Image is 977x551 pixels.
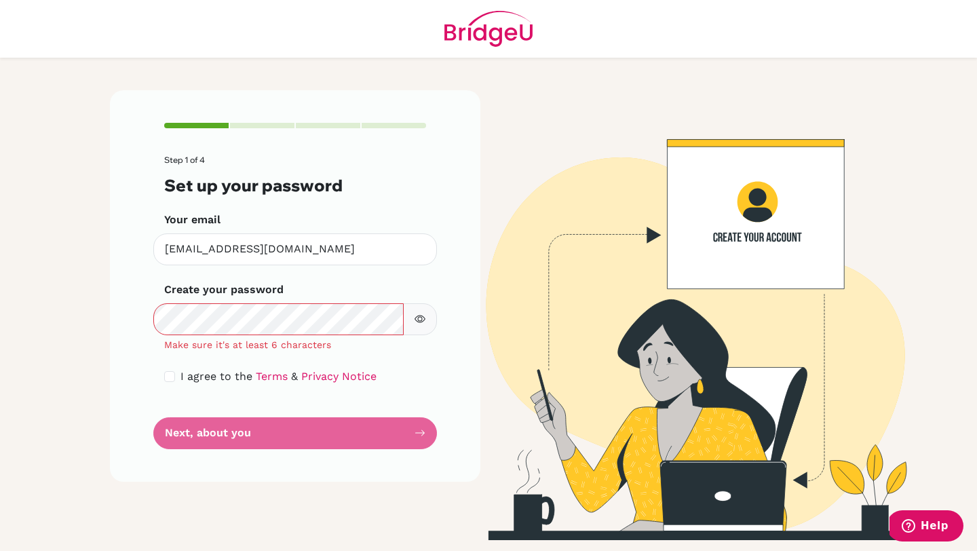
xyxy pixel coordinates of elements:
[164,176,426,195] h3: Set up your password
[301,370,377,383] a: Privacy Notice
[153,338,437,352] div: Make sure it's at least 6 characters
[180,370,252,383] span: I agree to the
[164,282,284,298] label: Create your password
[291,370,298,383] span: &
[889,510,963,544] iframe: Opens a widget where you can find more information
[164,155,205,165] span: Step 1 of 4
[256,370,288,383] a: Terms
[153,233,437,265] input: Insert your email*
[164,212,221,228] label: Your email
